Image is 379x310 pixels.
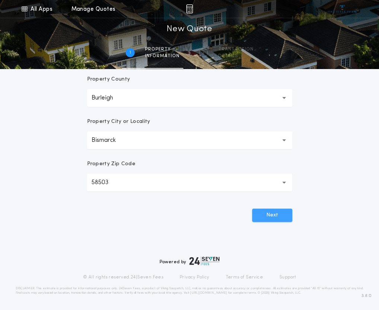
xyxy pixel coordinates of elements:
[145,46,180,52] span: Property
[167,23,212,35] h1: New Quote
[362,293,372,299] span: 3.8.0
[186,4,193,13] img: img
[252,209,292,222] button: Next
[129,50,131,56] h2: 1
[145,53,180,59] span: information
[87,89,292,107] button: Burleigh
[91,178,121,187] p: 58503
[226,274,263,280] a: Terms of Service
[87,174,292,192] button: 58503
[83,274,163,280] p: © All rights reserved. 24|Seven Fees
[91,136,128,145] p: Bismarck
[87,160,135,168] p: Property Zip Code
[279,274,296,280] a: Support
[87,131,292,149] button: Bismarck
[87,76,130,83] p: Property County
[180,274,209,280] a: Privacy Policy
[16,286,364,295] p: DISCLAIMER: This estimate is provided for informational purposes only. 24|Seven Fees, a product o...
[91,94,125,102] p: Burleigh
[218,53,254,59] span: details
[218,46,254,52] span: Transaction
[202,50,205,56] h2: 2
[190,291,227,294] a: [URL][DOMAIN_NAME]
[189,257,220,265] img: logo
[328,5,356,13] img: vs-icon
[160,257,220,265] div: Powered by
[87,118,150,125] p: Property City or Locality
